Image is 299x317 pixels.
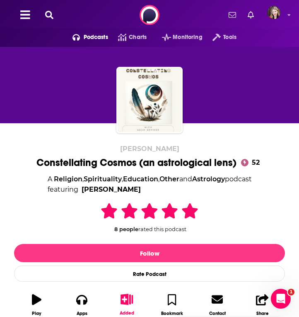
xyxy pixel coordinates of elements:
[120,145,179,153] span: [PERSON_NAME]
[140,5,159,25] img: Podchaser - Follow, Share and Rate Podcasts
[77,311,87,316] div: Apps
[129,32,147,43] span: Charts
[209,310,226,316] div: Contact
[203,31,236,44] button: open menu
[158,175,159,183] span: ,
[122,175,123,183] span: ,
[152,31,203,44] button: open menu
[256,311,269,316] div: Share
[120,310,134,316] div: Added
[179,175,192,183] span: and
[267,6,285,24] a: Logged in as galaxygirl
[240,158,263,168] a: 52
[118,68,181,132] img: Constellating Cosmos (an astrological lens)
[192,175,225,183] a: Astrology
[173,32,202,43] span: Monitoring
[114,226,138,232] span: 8 people
[244,158,263,168] span: 52
[138,226,186,232] span: rated this podcast
[82,184,141,195] a: Adam Sommer
[14,266,285,282] div: Rate Podcast
[32,311,41,316] div: Play
[161,311,183,316] div: Bookmark
[84,32,108,43] span: Podcasts
[223,32,236,43] span: Tools
[84,175,122,183] a: Spirituality
[82,175,84,183] span: ,
[48,184,252,195] span: featuring
[63,31,108,44] button: open menu
[123,175,158,183] a: Education
[48,174,252,195] div: A podcast
[159,175,179,183] a: Other
[244,8,257,22] a: Show notifications dropdown
[54,175,82,183] a: Religion
[271,289,291,309] iframe: Intercom live chat
[108,31,147,44] a: Charts
[225,8,239,22] a: Show notifications dropdown
[267,6,280,19] span: Logged in as galaxygirl
[288,289,294,295] span: 1
[87,202,212,232] div: 8 peoplerated this podcast
[267,6,280,19] img: User Profile
[14,244,285,262] button: Follow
